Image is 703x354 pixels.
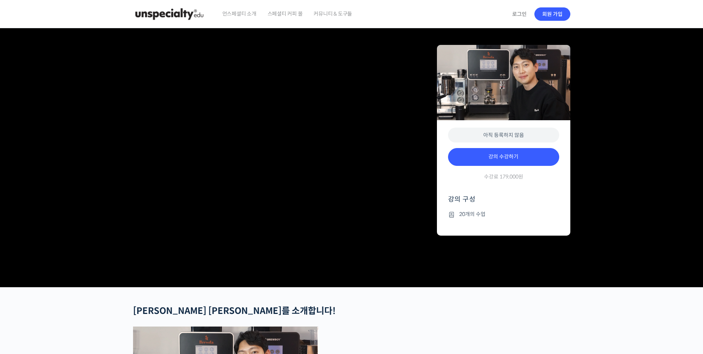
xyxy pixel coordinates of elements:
[448,148,559,166] a: 강의 수강하기
[448,128,559,143] div: 아직 등록하지 않음
[508,6,531,23] a: 로그인
[448,210,559,219] li: 20개의 수업
[448,195,559,210] h4: 강의 구성
[534,7,570,21] a: 회원 가입
[133,306,398,317] h2: [PERSON_NAME] [PERSON_NAME]를 소개합니다!
[484,173,523,180] span: 수강료 179,000원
